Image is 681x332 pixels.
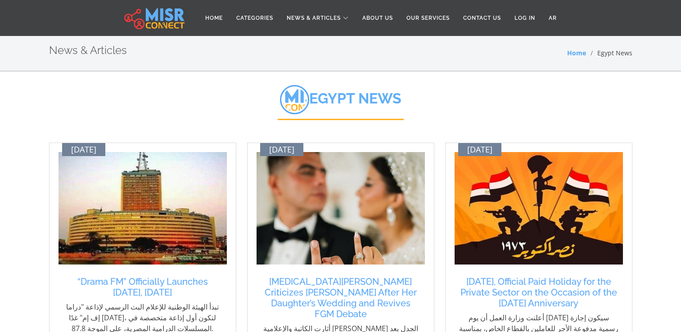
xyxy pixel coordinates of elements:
[280,9,356,27] a: News & Articles
[456,9,508,27] a: Contact Us
[356,9,400,27] a: About Us
[257,152,425,265] img: ياسمين الخطيب تعلق على زفاف ابنة هبة قطب وتهاجم تصريحاتها القديمة عن الختان
[459,276,618,309] a: [DATE], Official Paid Holiday for the Private Sector on the Occasion of the [DATE] Anniversary
[400,9,456,27] a: Our Services
[230,9,280,27] a: Categories
[542,9,564,27] a: AR
[124,7,185,29] img: main.misr_connect
[586,48,632,58] li: Egypt News
[261,276,420,319] a: [MEDICAL_DATA][PERSON_NAME] Criticizes [PERSON_NAME] After Her Daughter’s Wedding and Revives FGM...
[467,145,492,155] span: [DATE]
[198,9,230,27] a: Home
[508,9,542,27] a: Log in
[269,145,294,155] span: [DATE]
[59,152,227,265] img: انطلاق البث الرسمي لإذاعة دراما إف إم على الموجة 87.8 من القاهرة
[280,85,309,114] img: Jffy6wOTz3TJaCfdu8D1.png
[567,49,586,57] a: Home
[287,14,341,22] span: News & Articles
[71,145,96,155] span: [DATE]
[278,85,404,120] h2: Egypt News
[49,44,127,57] h2: News & Articles
[63,276,222,298] a: “Drama FM” Officially Launches [DATE], [DATE]
[455,152,623,265] img: وزارة العمل تعلن الخميس 9 أكتوبر 2025 إجازة رسمية للقطاع الخاص بمناسبة ذكرى 6 أكتوبر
